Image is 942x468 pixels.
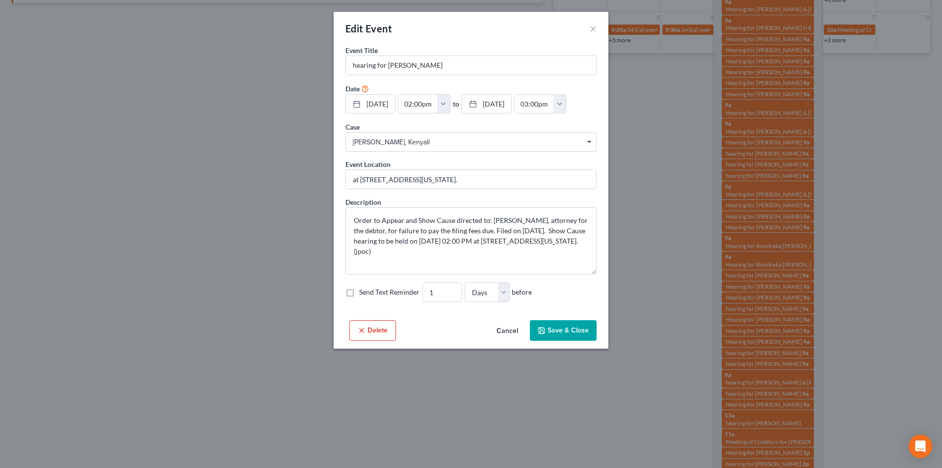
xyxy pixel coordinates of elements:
div: Open Intercom Messenger [909,435,932,458]
span: Event Title [345,46,378,55]
label: Date [345,83,360,94]
button: Cancel [489,321,526,341]
label: Event Location [345,159,391,169]
label: Case [345,122,360,132]
button: Save & Close [530,320,597,341]
span: Edit Event [345,23,392,34]
input: -- [422,283,462,302]
input: Enter location... [346,170,596,189]
span: before [512,287,532,297]
input: -- : -- [398,95,438,113]
label: to [453,99,459,109]
input: -- : -- [515,95,554,113]
a: [DATE] [346,95,395,113]
button: Delete [349,320,396,341]
span: [PERSON_NAME], Kenyall [353,137,589,147]
input: Enter event name... [346,56,596,75]
button: × [590,23,597,34]
a: [DATE] [462,95,511,113]
label: Send Text Reminder [359,287,419,297]
label: Description [345,197,381,207]
span: Select box activate [345,132,597,152]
